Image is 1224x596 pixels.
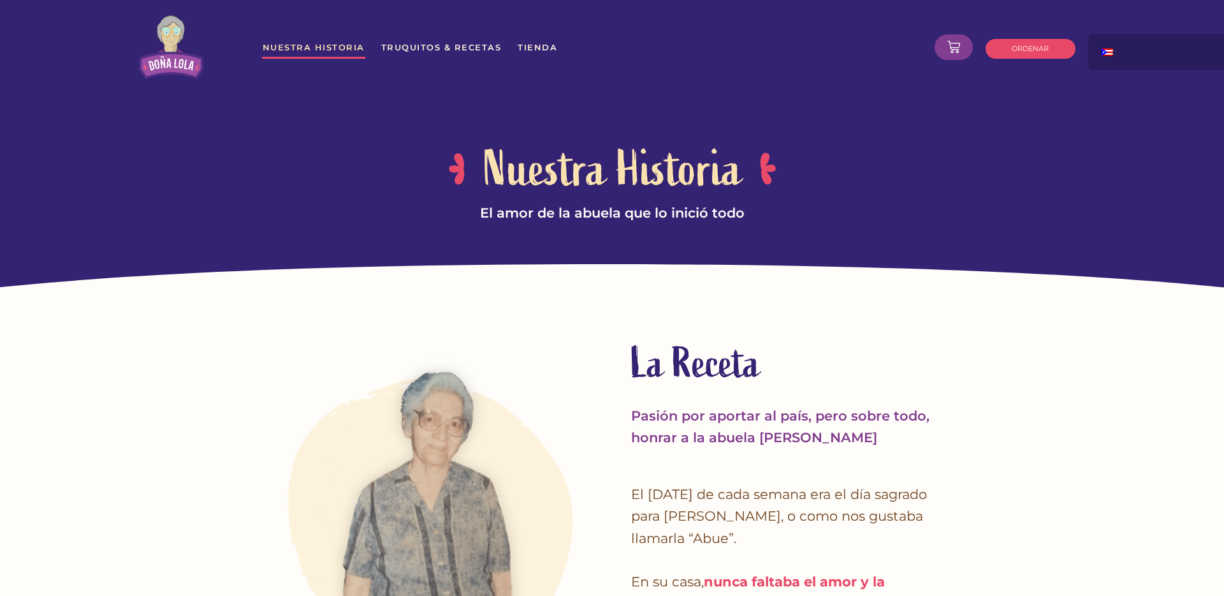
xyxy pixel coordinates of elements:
[517,36,558,59] a: Tienda
[262,36,837,59] nav: Menu
[255,202,969,225] div: El amor de la abuela que lo inició todo
[381,36,502,59] a: Truquitos & Recetas
[631,484,956,550] p: El [DATE] de cada semana era el día sagrado para [PERSON_NAME], o como nos gustaba llamarla “Abue”.
[986,39,1075,59] a: ORDENAR
[1012,45,1049,52] span: ORDENAR
[484,136,742,202] h2: Nuestra Historia
[631,405,956,449] p: Pasión por aportar al país, pero sobre todo, honrar a la abuela [PERSON_NAME]
[631,336,956,392] h2: La Receta
[262,36,365,59] a: Nuestra Historia
[1102,48,1113,56] img: Spanish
